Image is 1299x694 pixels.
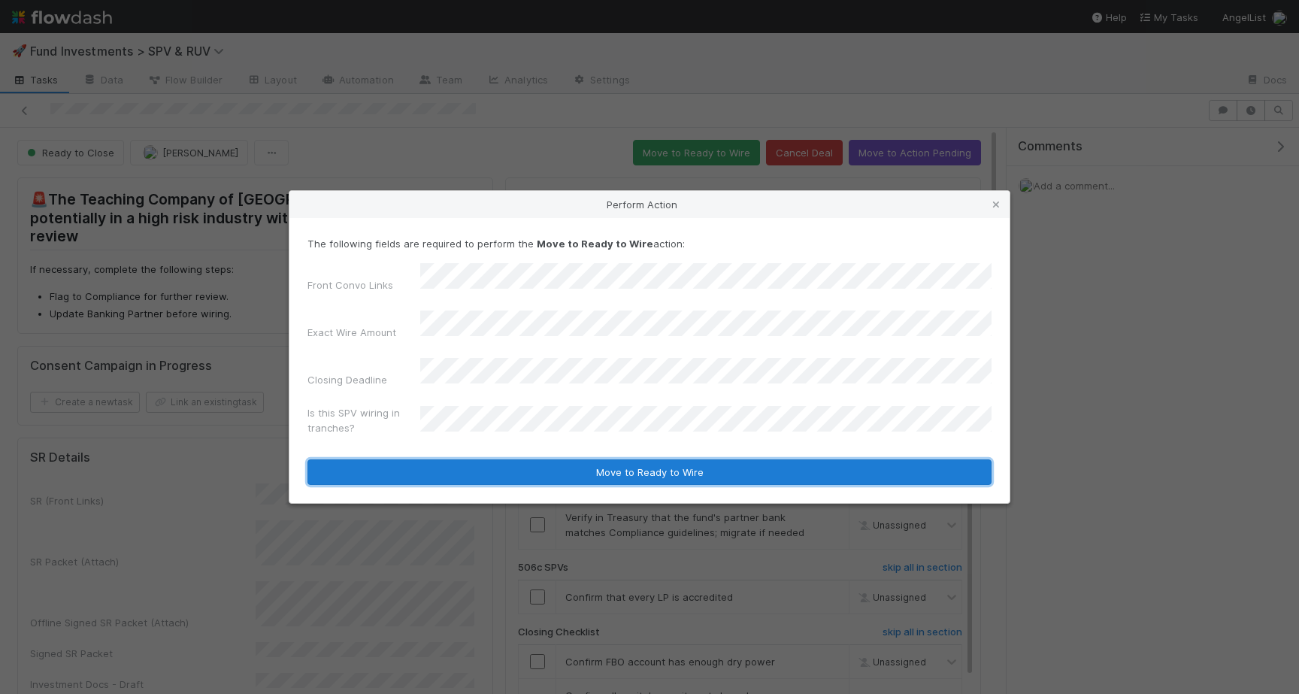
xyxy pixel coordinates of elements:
[537,238,653,250] strong: Move to Ready to Wire
[307,372,387,387] label: Closing Deadline
[307,325,396,340] label: Exact Wire Amount
[307,459,992,485] button: Move to Ready to Wire
[289,191,1010,218] div: Perform Action
[307,236,992,251] p: The following fields are required to perform the action:
[307,405,420,435] label: Is this SPV wiring in tranches?
[307,277,393,292] label: Front Convo Links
